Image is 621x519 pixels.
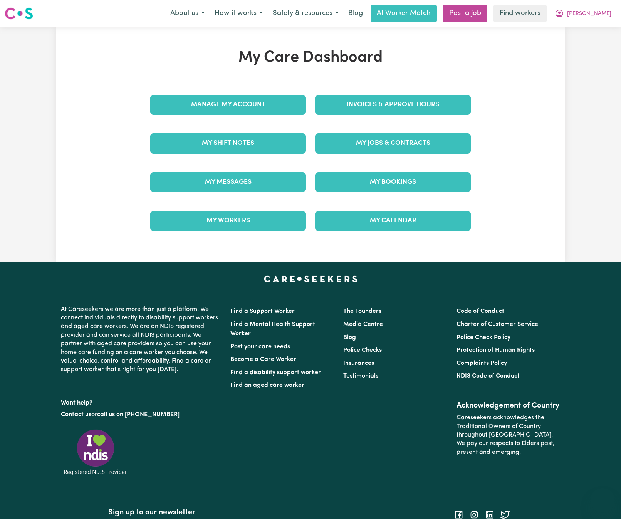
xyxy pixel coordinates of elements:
button: How it works [210,5,268,22]
a: Police Check Policy [457,334,510,341]
a: Find a Support Worker [230,308,295,314]
iframe: Button to launch messaging window [590,488,615,513]
a: Blog [344,5,368,22]
a: Follow Careseekers on Facebook [454,511,463,517]
h1: My Care Dashboard [146,49,475,67]
a: My Workers [150,211,306,231]
a: Follow Careseekers on Instagram [470,511,479,517]
a: Careseekers home page [264,276,357,282]
a: Police Checks [343,347,382,353]
a: Charter of Customer Service [457,321,538,328]
a: The Founders [343,308,381,314]
span: [PERSON_NAME] [567,10,611,18]
img: Careseekers logo [5,7,33,20]
h2: Acknowledgement of Country [457,401,560,410]
a: Manage My Account [150,95,306,115]
p: Careseekers acknowledges the Traditional Owners of Country throughout [GEOGRAPHIC_DATA]. We pay o... [457,410,560,460]
p: At Careseekers we are more than just a platform. We connect individuals directly to disability su... [61,302,221,377]
a: My Bookings [315,172,471,192]
a: Invoices & Approve Hours [315,95,471,115]
a: Find a disability support worker [230,370,321,376]
img: Registered NDIS provider [61,428,130,476]
a: Insurances [343,360,374,366]
a: My Calendar [315,211,471,231]
a: Protection of Human Rights [457,347,535,353]
a: My Messages [150,172,306,192]
a: Post a job [443,5,487,22]
a: Find an aged care worker [230,382,304,388]
a: My Jobs & Contracts [315,133,471,153]
a: Contact us [61,412,91,418]
a: Follow Careseekers on Twitter [500,511,510,517]
button: My Account [550,5,616,22]
button: About us [165,5,210,22]
a: NDIS Code of Conduct [457,373,520,379]
a: Media Centre [343,321,383,328]
a: My Shift Notes [150,133,306,153]
a: Follow Careseekers on LinkedIn [485,511,494,517]
a: Post your care needs [230,344,290,350]
a: Find workers [493,5,547,22]
a: Careseekers logo [5,5,33,22]
p: Want help? [61,396,221,407]
a: Testimonials [343,373,378,379]
h2: Sign up to our newsletter [108,508,306,517]
a: Find a Mental Health Support Worker [230,321,315,337]
a: call us on [PHONE_NUMBER] [97,412,180,418]
a: AI Worker Match [371,5,437,22]
a: Code of Conduct [457,308,504,314]
button: Safety & resources [268,5,344,22]
a: Blog [343,334,356,341]
p: or [61,407,221,422]
a: Become a Care Worker [230,356,296,363]
a: Complaints Policy [457,360,507,366]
